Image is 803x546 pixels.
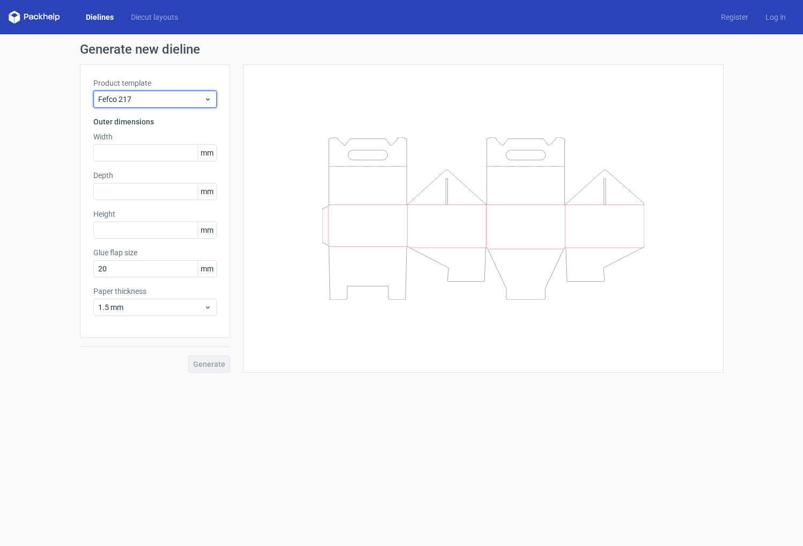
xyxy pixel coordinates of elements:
[712,12,757,23] a: Register
[757,12,794,23] a: Log in
[122,12,187,23] a: Diecut layouts
[93,247,217,258] label: Glue flap size
[93,286,217,297] label: Paper thickness
[93,209,217,219] label: Height
[197,261,216,277] span: mm
[197,145,216,161] span: mm
[98,302,204,313] span: 1.5 mm
[93,78,217,88] label: Product template
[98,94,204,105] span: Fefco 217
[93,170,217,181] label: Depth
[93,116,217,127] h3: Outer dimensions
[197,222,216,238] span: mm
[77,12,122,23] a: Dielines
[80,43,724,56] h1: Generate new dieline
[197,183,216,200] span: mm
[93,131,217,142] label: Width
